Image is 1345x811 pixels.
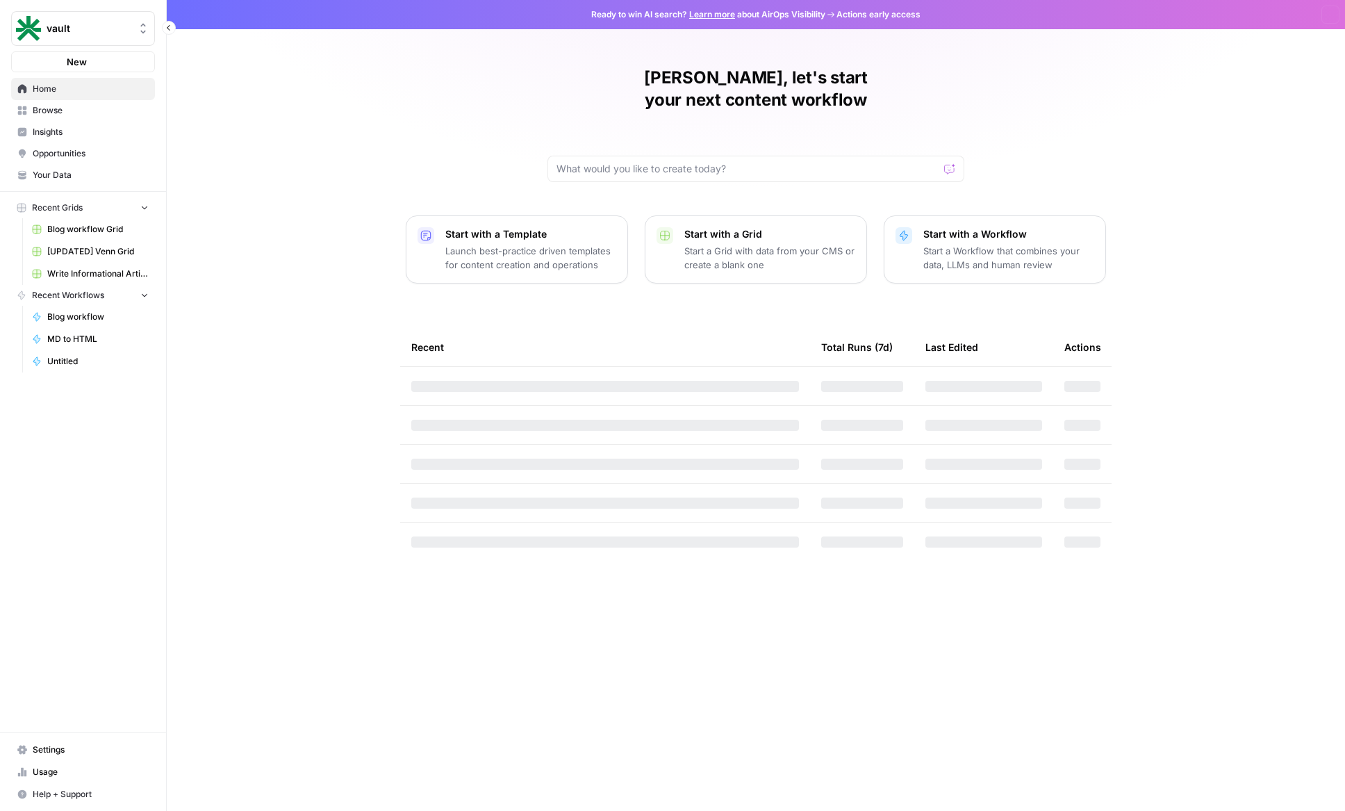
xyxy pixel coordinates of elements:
div: Total Runs (7d) [821,328,893,366]
p: Start with a Workflow [923,227,1094,241]
span: Recent Grids [32,202,83,214]
span: Usage [33,766,149,778]
span: Help + Support [33,788,149,801]
span: Actions early access [836,8,921,21]
a: Browse [11,99,155,122]
span: Browse [33,104,149,117]
input: What would you like to create today? [556,162,939,176]
a: Usage [11,761,155,783]
span: MD to HTML [47,333,149,345]
button: Workspace: vault [11,11,155,46]
button: Recent Grids [11,197,155,218]
p: Start with a Grid [684,227,855,241]
span: Recent Workflows [32,289,104,302]
a: Blog workflow Grid [26,218,155,240]
span: Blog workflow [47,311,149,323]
a: [UPDATED] Venn Grid [26,240,155,263]
span: Insights [33,126,149,138]
a: Home [11,78,155,100]
span: vault [47,22,131,35]
button: Start with a TemplateLaunch best-practice driven templates for content creation and operations [406,215,628,284]
div: Actions [1064,328,1101,366]
button: Recent Workflows [11,285,155,306]
span: Settings [33,744,149,756]
span: Blog workflow Grid [47,223,149,236]
a: Settings [11,739,155,761]
p: Launch best-practice driven templates for content creation and operations [445,244,616,272]
button: Start with a GridStart a Grid with data from your CMS or create a blank one [645,215,867,284]
span: Untitled [47,355,149,368]
span: New [67,55,87,69]
span: Write Informational Article [47,268,149,280]
span: Your Data [33,169,149,181]
p: Start with a Template [445,227,616,241]
span: Home [33,83,149,95]
a: MD to HTML [26,328,155,350]
a: Your Data [11,164,155,186]
a: Learn more [689,9,735,19]
a: Insights [11,121,155,143]
h1: [PERSON_NAME], let's start your next content workflow [547,67,964,111]
button: Start with a WorkflowStart a Workflow that combines your data, LLMs and human review [884,215,1106,284]
button: New [11,51,155,72]
p: Start a Grid with data from your CMS or create a blank one [684,244,855,272]
img: vault Logo [16,16,41,41]
div: Recent [411,328,799,366]
span: [UPDATED] Venn Grid [47,245,149,258]
span: Ready to win AI search? about AirOps Visibility [591,8,825,21]
div: Last Edited [925,328,978,366]
a: Write Informational Article [26,263,155,285]
a: Blog workflow [26,306,155,328]
a: Untitled [26,350,155,372]
span: Opportunities [33,147,149,160]
button: Help + Support [11,783,155,805]
a: Opportunities [11,142,155,165]
p: Start a Workflow that combines your data, LLMs and human review [923,244,1094,272]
